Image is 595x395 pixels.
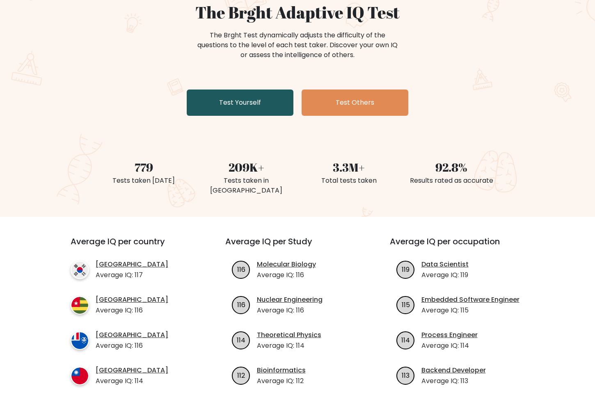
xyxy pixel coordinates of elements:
[97,2,498,22] h1: The Brght Adaptive IQ Test
[421,365,486,375] a: Backend Developer
[405,158,498,176] div: 92.8%
[402,370,410,380] text: 113
[421,260,469,269] a: Data Scientist
[96,330,168,340] a: [GEOGRAPHIC_DATA]
[257,270,316,280] p: Average IQ: 116
[402,264,410,274] text: 119
[257,376,306,386] p: Average IQ: 112
[200,158,293,176] div: 209K+
[96,270,168,280] p: Average IQ: 117
[97,158,190,176] div: 779
[200,176,293,195] div: Tests taken in [GEOGRAPHIC_DATA]
[421,305,519,315] p: Average IQ: 115
[302,90,408,116] a: Test Others
[237,335,245,344] text: 114
[71,331,89,350] img: country
[96,260,168,269] a: [GEOGRAPHIC_DATA]
[237,370,245,380] text: 112
[195,30,400,60] div: The Brght Test dynamically adjusts the difficulty of the questions to the level of each test take...
[96,295,168,305] a: [GEOGRAPHIC_DATA]
[237,264,245,274] text: 116
[71,237,196,256] h3: Average IQ per country
[302,176,395,186] div: Total tests taken
[401,335,410,344] text: 114
[71,367,89,385] img: country
[257,260,316,269] a: Molecular Biology
[405,176,498,186] div: Results rated as accurate
[96,305,168,315] p: Average IQ: 116
[302,158,395,176] div: 3.3M+
[237,300,245,309] text: 116
[257,365,306,375] a: Bioinformatics
[390,237,535,256] h3: Average IQ per occupation
[257,305,323,315] p: Average IQ: 116
[257,341,321,351] p: Average IQ: 114
[187,90,293,116] a: Test Yourself
[421,330,478,340] a: Process Engineer
[71,296,89,315] img: country
[257,330,321,340] a: Theoretical Physics
[421,341,478,351] p: Average IQ: 114
[96,376,168,386] p: Average IQ: 114
[71,261,89,279] img: country
[421,376,486,386] p: Average IQ: 113
[96,365,168,375] a: [GEOGRAPHIC_DATA]
[257,295,323,305] a: Nuclear Engineering
[96,341,168,351] p: Average IQ: 116
[421,295,519,305] a: Embedded Software Engineer
[225,237,370,256] h3: Average IQ per Study
[401,300,410,309] text: 115
[97,176,190,186] div: Tests taken [DATE]
[421,270,469,280] p: Average IQ: 119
